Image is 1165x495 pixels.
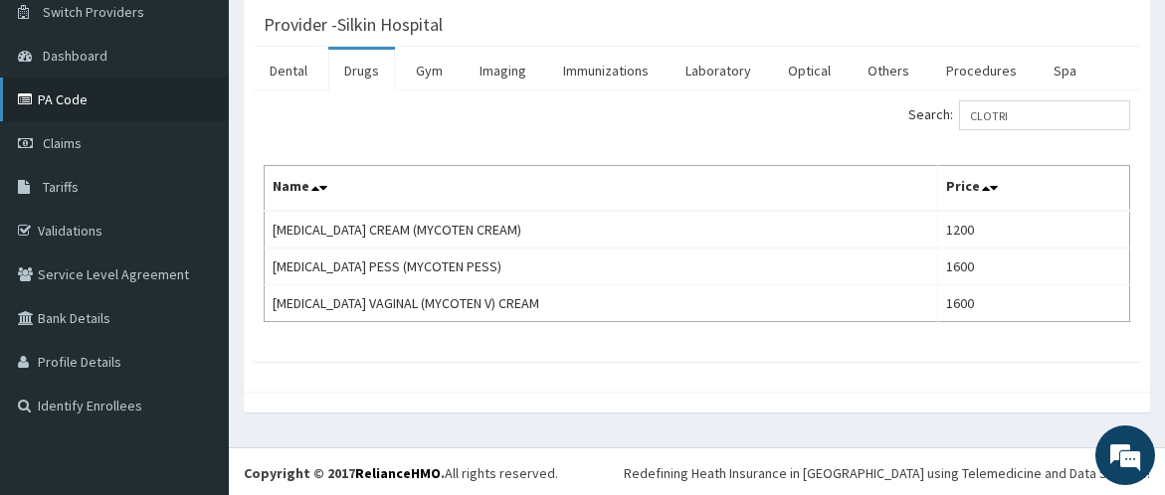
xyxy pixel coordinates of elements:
[355,464,441,482] a: RelianceHMO
[265,248,938,285] td: [MEDICAL_DATA] PESS (MYCOTEN PESS)
[959,100,1130,130] input: Search:
[328,50,395,91] a: Drugs
[772,50,847,91] a: Optical
[930,50,1033,91] a: Procedures
[852,50,925,91] a: Others
[938,285,1130,322] td: 1600
[103,111,334,137] div: Chat with us now
[43,134,82,152] span: Claims
[37,99,81,149] img: d_794563401_company_1708531726252_794563401
[43,3,144,21] span: Switch Providers
[938,248,1130,285] td: 1600
[265,285,938,322] td: [MEDICAL_DATA] VAGINAL (MYCOTEN V) CREAM
[464,50,542,91] a: Imaging
[264,16,443,34] h3: Provider - Silkin Hospital
[624,463,1150,483] div: Redefining Heath Insurance in [GEOGRAPHIC_DATA] using Telemedicine and Data Science!
[254,50,323,91] a: Dental
[400,50,459,91] a: Gym
[908,100,1130,130] label: Search:
[10,304,379,374] textarea: Type your message and hit 'Enter'
[670,50,767,91] a: Laboratory
[43,47,107,65] span: Dashboard
[547,50,665,91] a: Immunizations
[244,464,445,482] strong: Copyright © 2017 .
[43,178,79,196] span: Tariffs
[326,10,374,58] div: Minimize live chat window
[265,166,938,212] th: Name
[938,166,1130,212] th: Price
[265,211,938,248] td: [MEDICAL_DATA] CREAM (MYCOTEN CREAM)
[1038,50,1092,91] a: Spa
[938,211,1130,248] td: 1200
[115,131,275,332] span: We're online!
